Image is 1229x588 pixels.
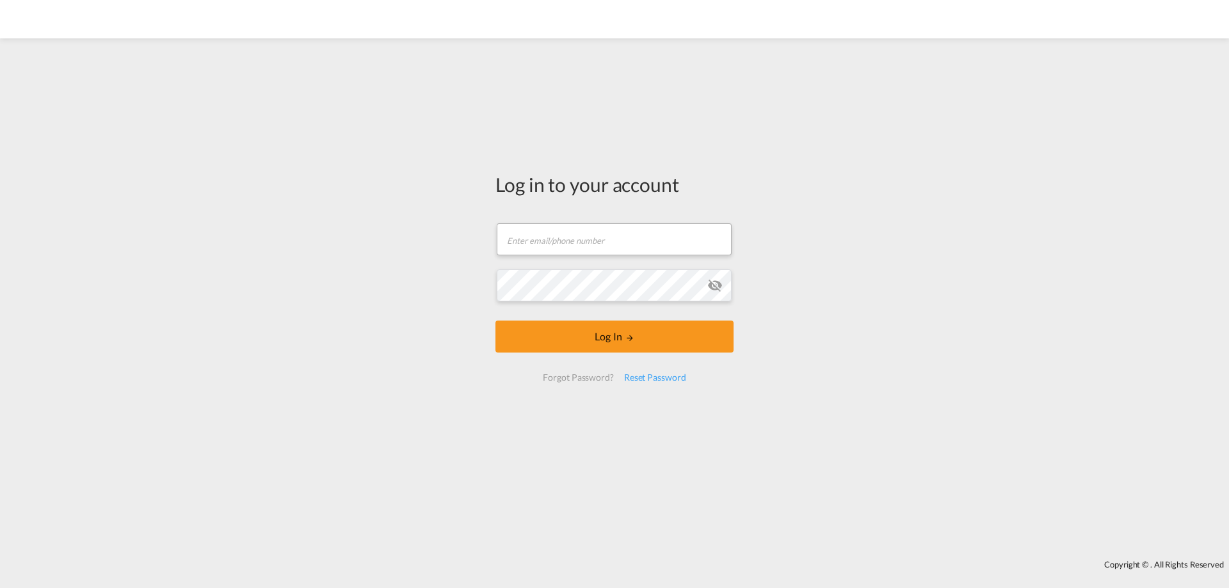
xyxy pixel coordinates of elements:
button: LOGIN [495,321,734,353]
div: Forgot Password? [538,366,618,389]
input: Enter email/phone number [497,223,732,255]
md-icon: icon-eye-off [707,278,723,293]
div: Log in to your account [495,171,734,198]
div: Reset Password [619,366,691,389]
